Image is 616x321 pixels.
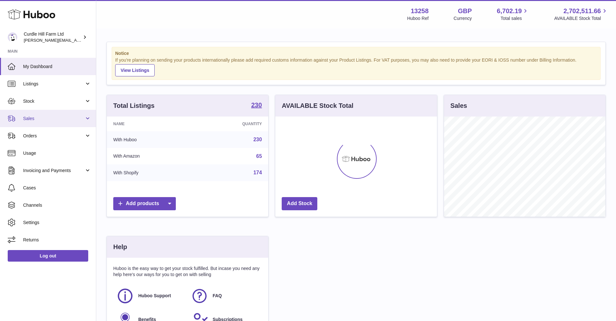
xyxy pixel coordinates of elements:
[113,197,176,210] a: Add products
[501,15,529,22] span: Total sales
[23,64,91,70] span: My Dashboard
[282,197,317,210] a: Add Stock
[23,150,91,156] span: Usage
[116,287,184,305] a: Huboo Support
[107,117,195,131] th: Name
[563,7,601,15] span: 2,702,511.66
[253,170,262,175] a: 174
[138,293,171,299] span: Huboo Support
[8,250,88,262] a: Log out
[282,101,353,110] h3: AVAILABLE Stock Total
[23,202,91,208] span: Channels
[23,98,84,104] span: Stock
[115,64,155,76] a: View Listings
[23,81,84,87] span: Listings
[113,101,155,110] h3: Total Listings
[115,50,597,56] strong: Notice
[251,102,262,109] a: 230
[107,148,195,165] td: With Amazon
[253,137,262,142] a: 230
[497,7,529,22] a: 6,702.19 Total sales
[195,117,268,131] th: Quantity
[191,287,259,305] a: FAQ
[113,265,262,278] p: Huboo is the easy way to get your stock fulfilled. But incase you need any help here's our ways f...
[251,102,262,108] strong: 230
[458,7,472,15] strong: GBP
[107,131,195,148] td: With Huboo
[407,15,429,22] div: Huboo Ref
[554,7,608,22] a: 2,702,511.66 AVAILABLE Stock Total
[115,57,597,76] div: If you're planning on sending your products internationally please add required customs informati...
[24,31,81,43] div: Curdle Hill Farm Ltd
[497,7,522,15] span: 6,702.19
[23,237,91,243] span: Returns
[107,164,195,181] td: With Shopify
[454,15,472,22] div: Currency
[23,220,91,226] span: Settings
[411,7,429,15] strong: 13258
[450,101,467,110] h3: Sales
[213,293,222,299] span: FAQ
[23,168,84,174] span: Invoicing and Payments
[554,15,608,22] span: AVAILABLE Stock Total
[23,133,84,139] span: Orders
[8,32,17,42] img: miranda@diddlysquatfarmshop.com
[23,185,91,191] span: Cases
[113,243,127,251] h3: Help
[256,153,262,159] a: 65
[23,116,84,122] span: Sales
[24,38,129,43] span: [PERSON_NAME][EMAIL_ADDRESS][DOMAIN_NAME]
